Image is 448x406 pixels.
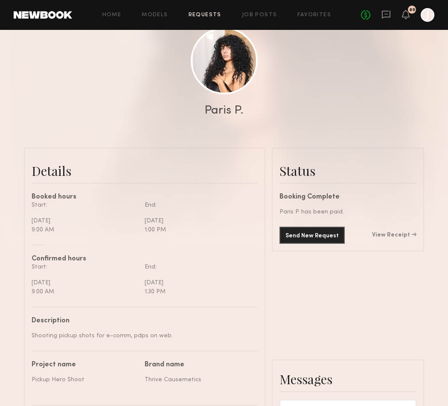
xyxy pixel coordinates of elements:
div: Confirmed hours [32,256,258,263]
div: 9:00 AM [32,287,138,296]
div: Pickup Hero Shoot [32,375,138,384]
div: End: [145,263,251,272]
div: Details [32,162,258,179]
div: [DATE] [145,216,251,225]
div: Description [32,318,251,324]
a: Models [142,12,168,18]
a: View Receipt [372,232,416,238]
div: Messages [279,371,416,388]
a: Job Posts [242,12,277,18]
div: Paris P. [204,105,244,117]
div: Booked hours [32,194,258,201]
div: Thrive Causemetics [145,375,251,384]
a: Home [102,12,122,18]
div: Start: [32,201,138,210]
div: 89 [409,8,415,12]
a: Favorites [297,12,331,18]
div: [DATE] [32,216,138,225]
div: End: [145,201,251,210]
button: Send New Request [279,227,345,244]
div: Booking Complete [279,194,416,201]
div: 1:30 PM [145,287,251,296]
div: Shooting pickup shots for e-comm, pdps on web. [32,331,251,340]
a: J [421,8,434,22]
div: Project name [32,362,138,368]
div: [DATE] [32,278,138,287]
div: Start: [32,263,138,272]
div: Paris P. has been paid. [279,207,416,216]
div: Brand name [145,362,251,368]
a: Requests [189,12,221,18]
div: 1:00 PM [145,225,251,234]
div: 9:00 AM [32,225,138,234]
div: Status [279,162,416,179]
div: [DATE] [145,278,251,287]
